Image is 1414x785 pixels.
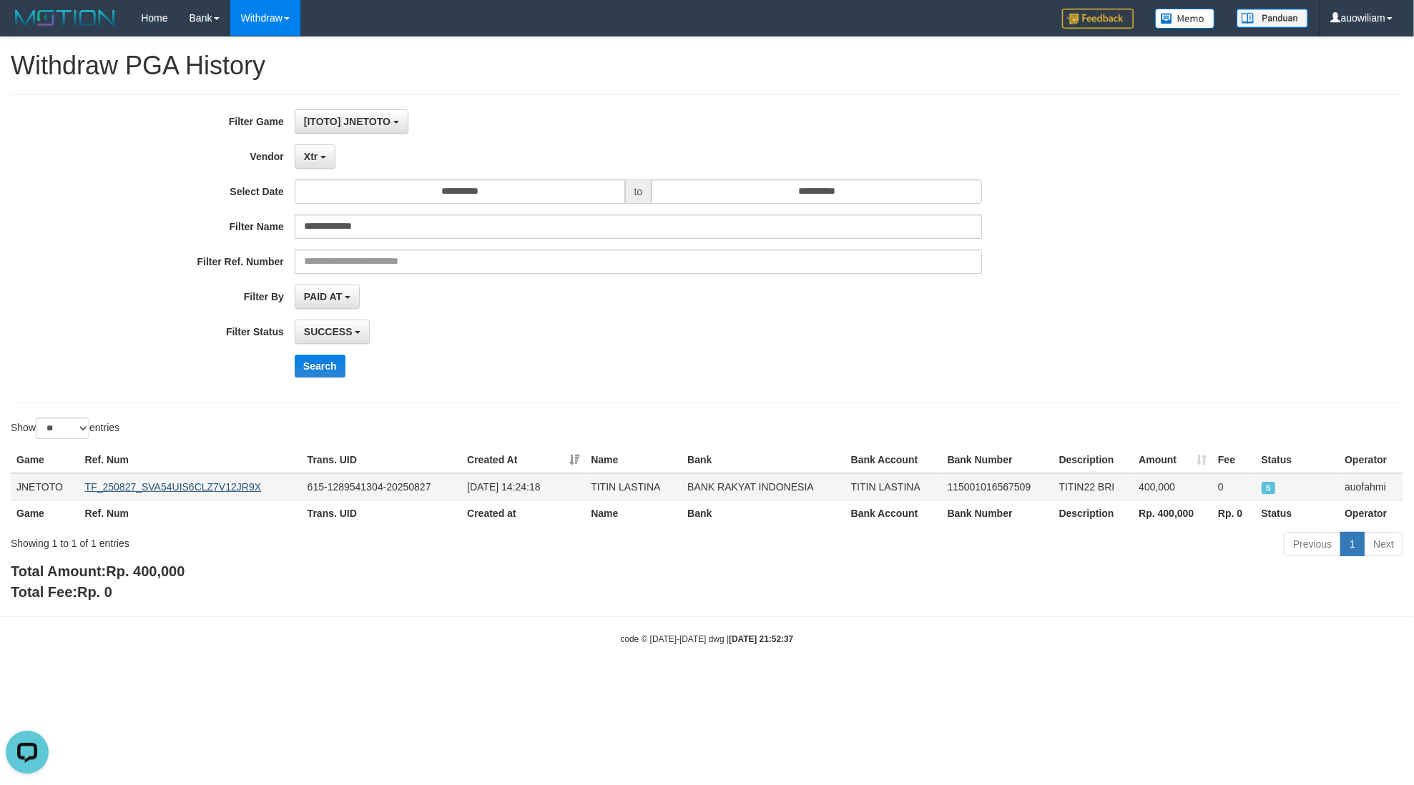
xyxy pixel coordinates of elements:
[1155,9,1215,29] img: Button%20Memo.svg
[304,326,353,337] span: SUCCESS
[79,447,302,473] th: Ref. Num
[1133,447,1212,473] th: Amount: activate to sort column ascending
[1212,500,1255,526] th: Rp. 0
[6,6,49,49] button: Open LiveChat chat widget
[1062,9,1134,29] img: Feedback.jpg
[11,530,579,551] div: Showing 1 to 1 of 1 entries
[1054,473,1134,500] td: TITIN22 BRI
[625,179,652,204] span: to
[461,473,585,500] td: [DATE] 14:24:18
[11,7,119,29] img: MOTION_logo.png
[1054,500,1134,526] th: Description
[942,473,1054,500] td: 115001016567509
[304,151,318,162] span: Xtr
[1284,532,1341,556] a: Previous
[1262,482,1276,494] span: SUCCESS
[729,634,793,644] strong: [DATE] 21:52:37
[1133,473,1212,500] td: 400,000
[1212,473,1255,500] td: 0
[295,144,335,169] button: Xtr
[1339,447,1403,473] th: Operator
[461,500,585,526] th: Created at
[302,473,461,500] td: 615-1289541304-20250827
[942,500,1054,526] th: Bank Number
[585,500,682,526] th: Name
[11,447,79,473] th: Game
[845,500,942,526] th: Bank Account
[304,291,342,302] span: PAID AT
[77,584,112,600] span: Rp. 0
[845,473,942,500] td: TITIN LASTINA
[1133,500,1212,526] th: Rp. 400,000
[11,473,79,500] td: JNETOTO
[11,51,1403,80] h1: Withdraw PGA History
[845,447,942,473] th: Bank Account
[302,447,461,473] th: Trans. UID
[11,500,79,526] th: Game
[11,584,112,600] b: Total Fee:
[942,447,1054,473] th: Bank Number
[1237,9,1308,28] img: panduan.png
[1054,447,1134,473] th: Description
[295,355,345,377] button: Search
[682,447,845,473] th: Bank
[1340,532,1365,556] a: 1
[11,418,119,439] label: Show entries
[36,418,89,439] select: Showentries
[1212,447,1255,473] th: Fee
[682,500,845,526] th: Bank
[302,500,461,526] th: Trans. UID
[1339,473,1403,500] td: auofahmi
[585,473,682,500] td: TITIN LASTINA
[1364,532,1403,556] a: Next
[585,447,682,473] th: Name
[106,563,185,579] span: Rp. 400,000
[79,500,302,526] th: Ref. Num
[295,285,360,309] button: PAID AT
[621,634,794,644] small: code © [DATE]-[DATE] dwg |
[304,116,391,127] span: [ITOTO] JNETOTO
[1256,500,1340,526] th: Status
[1256,447,1340,473] th: Status
[295,109,408,134] button: [ITOTO] JNETOTO
[11,563,185,579] b: Total Amount:
[682,473,845,500] td: BANK RAKYAT INDONESIA
[85,481,261,493] a: TF_250827_SVA54UIS6CLZ7V12JR9X
[461,447,585,473] th: Created At: activate to sort column ascending
[295,320,370,344] button: SUCCESS
[1339,500,1403,526] th: Operator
